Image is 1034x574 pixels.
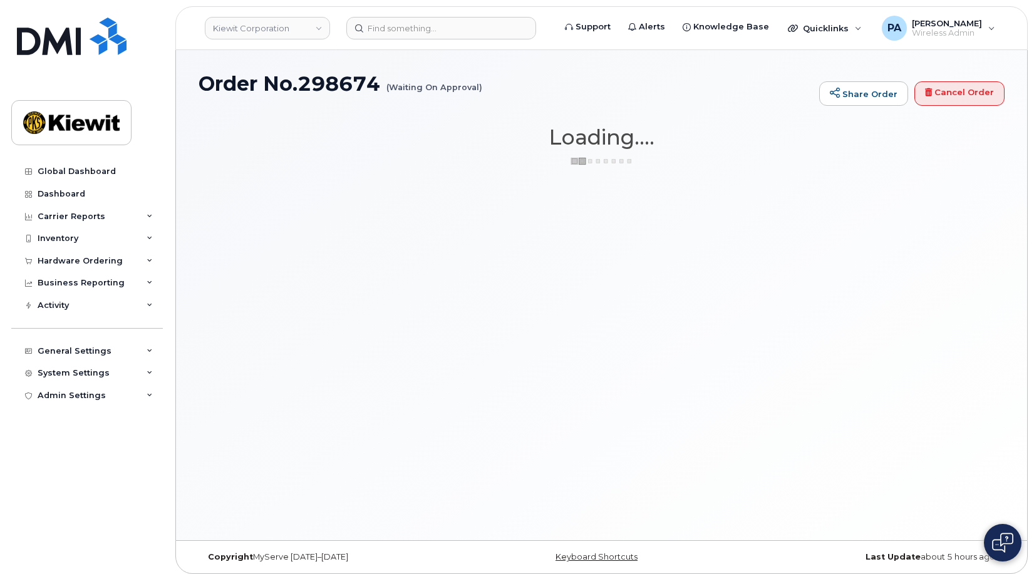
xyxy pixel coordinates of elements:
[736,552,1005,562] div: about 5 hours ago
[571,156,633,166] img: ajax-loader-3a6953c30dc77f0bf724df975f13086db4f4c1262e45940f03d1251963f1bf2e.gif
[199,73,813,95] h1: Order No.298674
[914,81,1005,106] a: Cancel Order
[386,73,482,92] small: (Waiting On Approval)
[199,552,467,562] div: MyServe [DATE]–[DATE]
[199,126,1005,148] h1: Loading....
[556,552,638,561] a: Keyboard Shortcuts
[866,552,921,561] strong: Last Update
[208,552,253,561] strong: Copyright
[992,533,1013,553] img: Open chat
[819,81,908,106] a: Share Order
